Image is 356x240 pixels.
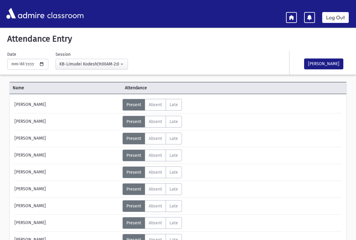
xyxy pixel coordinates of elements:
[56,59,128,70] button: KB-Limudei Kodesh(9:00AM-2:00PM)
[11,166,122,178] div: [PERSON_NAME]
[11,150,122,161] div: [PERSON_NAME]
[149,153,162,158] span: Absent
[46,5,84,21] span: classroom
[170,136,178,141] span: Late
[122,133,182,144] div: AttTypes
[122,200,182,212] div: AttTypes
[322,12,349,23] a: Log Out
[149,102,162,107] span: Absent
[11,183,122,195] div: [PERSON_NAME]
[122,150,182,161] div: AttTypes
[11,99,122,111] div: [PERSON_NAME]
[122,116,182,128] div: AttTypes
[149,187,162,192] span: Absent
[126,220,141,226] span: Present
[170,187,178,192] span: Late
[126,187,141,192] span: Present
[11,200,122,212] div: [PERSON_NAME]
[122,85,318,91] span: Attendance
[122,217,182,229] div: AttTypes
[170,204,178,209] span: Late
[11,116,122,128] div: [PERSON_NAME]
[11,133,122,144] div: [PERSON_NAME]
[122,183,182,195] div: AttTypes
[149,204,162,209] span: Absent
[304,58,343,69] button: [PERSON_NAME]
[11,217,122,229] div: [PERSON_NAME]
[170,153,178,158] span: Late
[149,136,162,141] span: Absent
[170,170,178,175] span: Late
[10,85,122,91] span: Name
[149,119,162,124] span: Absent
[126,153,141,158] span: Present
[126,204,141,209] span: Present
[126,170,141,175] span: Present
[5,6,46,20] img: AdmirePro
[126,136,141,141] span: Present
[56,51,71,58] label: Session
[5,34,351,44] h5: Attendance Entry
[170,119,178,124] span: Late
[59,61,119,67] div: KB-Limudei Kodesh(9:00AM-2:00PM)
[126,119,141,124] span: Present
[7,51,16,58] label: Date
[149,170,162,175] span: Absent
[122,99,182,111] div: AttTypes
[122,166,182,178] div: AttTypes
[126,102,141,107] span: Present
[170,102,178,107] span: Late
